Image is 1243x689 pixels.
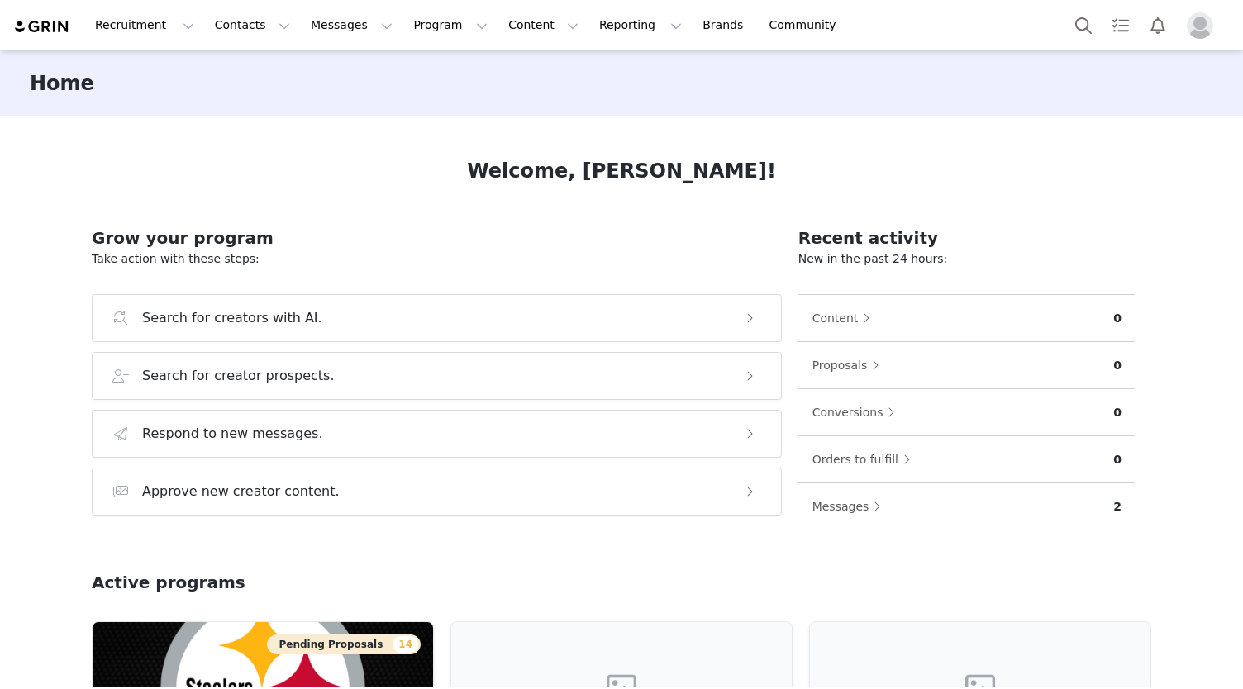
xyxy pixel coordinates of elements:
[812,399,904,425] button: Conversions
[30,69,94,98] h3: Home
[812,493,890,520] button: Messages
[467,156,776,186] h1: Welcome, [PERSON_NAME]!
[92,410,782,458] button: Respond to new messages.
[142,366,335,386] h3: Search for creator prospects.
[1065,7,1102,44] button: Search
[13,19,71,35] img: grin logo
[92,468,782,516] button: Approve new creator content.
[403,7,498,44] button: Program
[798,250,1135,268] p: New in the past 24 hours:
[92,570,245,595] h2: Active programs
[92,226,782,250] h2: Grow your program
[92,352,782,400] button: Search for creator prospects.
[205,7,300,44] button: Contacts
[142,308,322,328] h3: Search for creators with AI.
[1113,357,1122,374] p: 0
[812,352,888,378] button: Proposals
[1103,7,1139,44] a: Tasks
[1113,451,1122,468] p: 0
[1140,7,1176,44] button: Notifications
[301,7,402,44] button: Messages
[142,424,323,444] h3: Respond to new messages.
[1113,310,1122,327] p: 0
[92,250,782,268] p: Take action with these steps:
[142,482,340,501] h3: Approve new creator content.
[812,446,919,473] button: Orders to fulfill
[589,7,692,44] button: Reporting
[1187,12,1213,39] img: placeholder-profile.jpg
[85,7,204,44] button: Recruitment
[92,294,782,342] button: Search for creators with AI.
[1113,404,1122,421] p: 0
[498,7,588,44] button: Content
[693,7,758,44] a: Brands
[812,305,879,331] button: Content
[267,634,421,654] button: Pending Proposals14
[1177,12,1230,39] button: Profile
[1113,498,1122,516] p: 2
[760,7,854,44] a: Community
[798,226,1135,250] h2: Recent activity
